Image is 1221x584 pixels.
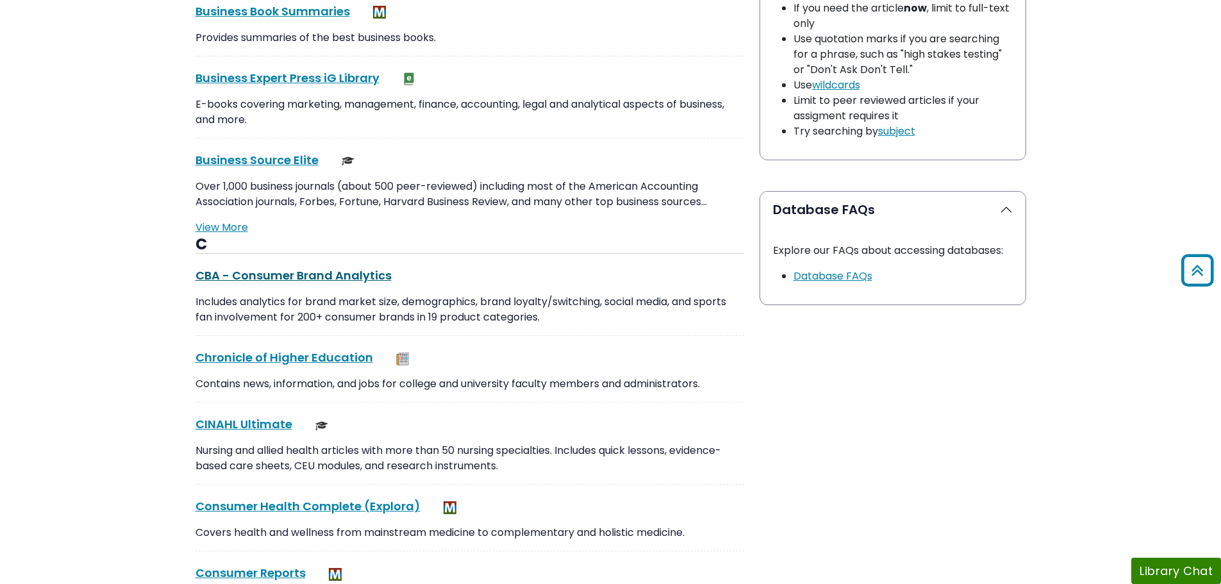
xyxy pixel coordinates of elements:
[195,525,744,540] p: Covers health and wellness from mainstream medicine to complementary and holistic medicine.
[793,269,872,283] a: Link opens in new window
[195,416,292,432] a: CINAHL Ultimate
[444,501,456,514] img: MeL (Michigan electronic Library)
[195,3,350,19] a: Business Book Summaries
[793,31,1013,78] li: Use quotation marks if you are searching for a phrase, such as "high stakes testing" or "Don't As...
[812,78,860,92] a: wildcards
[1177,260,1218,281] a: Back to Top
[760,192,1026,228] button: Database FAQs
[195,443,744,474] p: Nursing and allied health articles with more than 50 nursing specialties. Includes quick lessons,...
[878,124,915,138] a: subject
[195,97,744,128] p: E-books covering marketing, management, finance, accounting, legal and analytical aspects of busi...
[403,72,415,85] img: e-Book
[195,152,319,168] a: Business Source Elite
[373,6,386,19] img: MeL (Michigan electronic Library)
[195,498,420,514] a: Consumer Health Complete (Explora)
[195,30,744,46] p: Provides summaries of the best business books.
[195,349,373,365] a: Chronicle of Higher Education
[773,243,1013,258] p: Explore our FAQs about accessing databases:
[195,179,744,210] p: Over 1,000 business journals (about 500 peer-reviewed) including most of the American Accounting ...
[396,353,409,365] img: Newspapers
[315,419,328,432] img: Scholarly or Peer Reviewed
[793,124,1013,139] li: Try searching by
[793,1,1013,31] li: If you need the article , limit to full-text only
[195,376,744,392] p: Contains news, information, and jobs for college and university faculty members and administrators.
[793,78,1013,93] li: Use
[195,235,744,254] h3: C
[195,220,248,235] a: View More
[904,1,927,15] strong: now
[793,93,1013,124] li: Limit to peer reviewed articles if your assigment requires it
[195,267,392,283] a: CBA - Consumer Brand Analytics
[329,568,342,581] img: MeL (Michigan electronic Library)
[1131,558,1221,584] button: Library Chat
[195,70,379,86] a: Business Expert Press iG Library
[195,565,306,581] a: Consumer Reports
[195,294,744,325] p: Includes analytics for brand market size, demographics, brand loyalty/switching, social media, an...
[342,154,354,167] img: Scholarly or Peer Reviewed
